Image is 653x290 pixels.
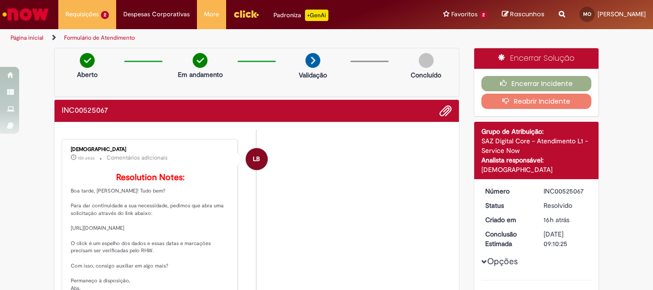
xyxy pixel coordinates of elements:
img: img-circle-grey.png [419,53,434,68]
dt: Número [478,186,537,196]
a: Formulário de Atendimento [64,34,135,42]
img: arrow-next.png [305,53,320,68]
div: [DATE] 09:10:25 [544,229,588,248]
div: [DEMOGRAPHIC_DATA] [481,165,592,174]
img: check-circle-green.png [193,53,207,68]
div: [DEMOGRAPHIC_DATA] [71,147,230,152]
span: Despesas Corporativas [123,10,190,19]
span: 15h atrás [78,155,95,161]
a: Rascunhos [502,10,544,19]
div: Grupo de Atribuição: [481,127,592,136]
span: 2 [479,11,488,19]
div: Lucas Batista [246,148,268,170]
span: [PERSON_NAME] [598,10,646,18]
button: Adicionar anexos [439,105,452,117]
p: Validação [299,70,327,80]
div: 29/09/2025 16:10:25 [544,215,588,225]
p: Concluído [411,70,441,80]
div: INC00525067 [544,186,588,196]
div: Resolvido [544,201,588,210]
p: Em andamento [178,70,223,79]
span: More [204,10,219,19]
div: Analista responsável: [481,155,592,165]
div: Padroniza [273,10,328,21]
span: Favoritos [451,10,478,19]
a: Página inicial [11,34,44,42]
dt: Criado em [478,215,537,225]
span: LB [253,148,260,171]
button: Reabrir Incidente [481,94,592,109]
span: MO [583,11,591,17]
small: Comentários adicionais [107,154,168,162]
span: 16h atrás [544,215,569,224]
span: Rascunhos [510,10,544,19]
dt: Status [478,201,537,210]
span: 2 [101,11,109,19]
ul: Trilhas de página [7,29,428,47]
span: Requisições [65,10,99,19]
img: check-circle-green.png [80,53,95,68]
img: ServiceNow [1,5,50,24]
div: Encerrar Solução [474,48,599,69]
dt: Conclusão Estimada [478,229,537,248]
time: 29/09/2025 16:10:25 [544,215,569,224]
p: Aberto [77,70,98,79]
div: SAZ Digital Core - Atendimento L1 - Service Now [481,136,592,155]
b: Resolution Notes: [116,172,185,183]
h2: INC00525067 Histórico de tíquete [62,107,108,115]
button: Encerrar Incidente [481,76,592,91]
time: 29/09/2025 16:40:01 [78,155,95,161]
p: +GenAi [305,10,328,21]
img: click_logo_yellow_360x200.png [233,7,259,21]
